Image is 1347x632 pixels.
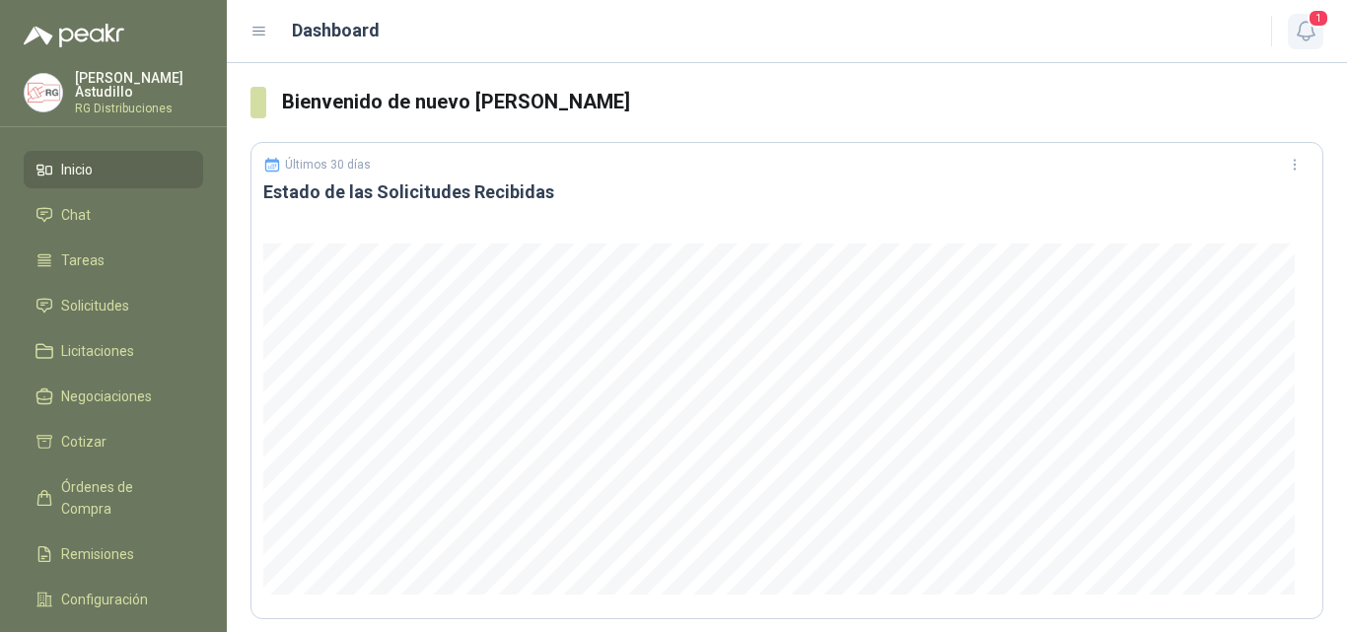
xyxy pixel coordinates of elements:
p: [PERSON_NAME] Astudillo [75,71,203,99]
img: Logo peakr [24,24,124,47]
a: Tareas [24,242,203,279]
span: 1 [1308,9,1329,28]
span: Negociaciones [61,386,152,407]
h1: Dashboard [292,17,380,44]
p: RG Distribuciones [75,103,203,114]
span: Remisiones [61,543,134,565]
p: Últimos 30 días [285,158,371,172]
a: Solicitudes [24,287,203,324]
span: Chat [61,204,91,226]
a: Licitaciones [24,332,203,370]
button: 1 [1288,14,1323,49]
a: Remisiones [24,535,203,573]
h3: Bienvenido de nuevo [PERSON_NAME] [282,87,1323,117]
a: Inicio [24,151,203,188]
span: Licitaciones [61,340,134,362]
span: Configuración [61,589,148,610]
span: Tareas [61,249,105,271]
a: Configuración [24,581,203,618]
a: Negociaciones [24,378,203,415]
h3: Estado de las Solicitudes Recibidas [263,180,1311,204]
img: Company Logo [25,74,62,111]
span: Solicitudes [61,295,129,316]
span: Inicio [61,159,93,180]
a: Cotizar [24,423,203,460]
span: Cotizar [61,431,106,453]
a: Chat [24,196,203,234]
a: Órdenes de Compra [24,468,203,527]
span: Órdenes de Compra [61,476,184,520]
